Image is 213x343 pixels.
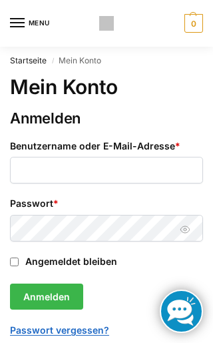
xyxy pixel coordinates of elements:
[181,14,203,33] nav: Cart contents
[10,55,47,65] a: Startseite
[10,109,203,128] h2: Anmelden
[10,75,203,99] h1: Mein Konto
[10,324,109,336] a: Passwort vergessen?
[10,284,83,310] button: Anmelden
[175,223,196,237] button: Passwort anzeigen
[10,258,19,266] input: Angemeldet bleiben
[25,256,117,267] span: Angemeldet bleiben
[10,13,50,33] button: Menu
[47,56,59,65] span: /
[10,196,203,211] label: Passwort
[10,47,203,75] nav: Breadcrumb
[184,14,203,33] span: 0
[10,139,203,153] label: Benutzername oder E-Mail-Adresse
[181,14,203,33] a: 0
[99,16,114,31] img: Solaranlagen, Speicheranlagen und Energiesparprodukte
